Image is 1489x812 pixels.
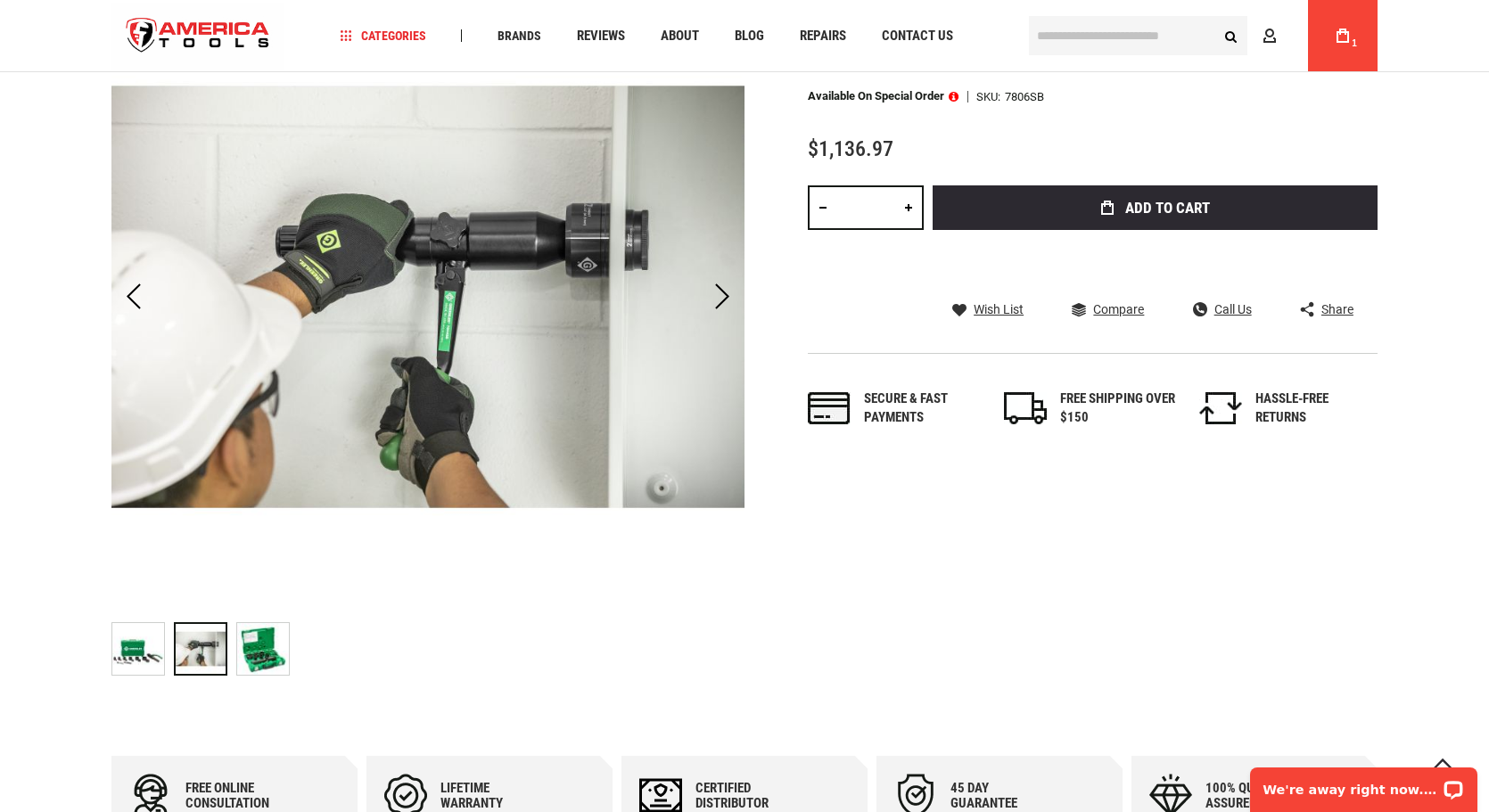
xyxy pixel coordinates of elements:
a: Blog [727,24,772,48]
a: Compare [1072,301,1144,317]
div: Free online consultation [185,781,292,811]
span: Wish List [974,303,1024,316]
div: HASSLE-FREE RETURNS [1255,390,1371,428]
div: Secure & fast payments [864,390,980,428]
div: 100% quality assured [1205,781,1312,811]
img: shipping [1004,392,1047,424]
div: 7806SB [1005,91,1044,103]
span: $1,136.97 [808,136,893,161]
span: Brands [498,29,541,42]
span: 1 [1352,38,1357,48]
a: Wish List [952,301,1024,317]
button: Add to Cart [933,185,1378,230]
a: store logo [111,3,284,70]
a: Brands [489,24,549,48]
span: Contact Us [882,29,953,43]
iframe: Secure express checkout frame [929,235,1381,287]
span: Blog [735,29,764,43]
div: 45 day Guarantee [950,781,1057,811]
img: returns [1199,392,1242,424]
div: GREENLEE 7806SB QUICK DRAW® 8-TON HYDRAULIC KNOCKOUT KIT WITH SLUGBUSTER® 1/2" TO 2" [236,613,290,685]
img: GREENLEE 7806SB QUICK DRAW® 8-TON HYDRAULIC KNOCKOUT KIT WITH SLUGBUSTER® 1/2" TO 2" [112,623,164,675]
span: Categories [341,29,426,42]
a: Call Us [1193,301,1252,317]
a: Repairs [792,24,854,48]
span: Share [1321,303,1353,316]
div: GREENLEE 7806SB QUICK DRAW® 8-TON HYDRAULIC KNOCKOUT KIT WITH SLUGBUSTER® 1/2" TO 2" [111,613,174,685]
img: GREENLEE 7806SB QUICK DRAW® 8-TON HYDRAULIC KNOCKOUT KIT WITH SLUGBUSTER® 1/2" TO 2" [237,623,289,675]
span: Call Us [1214,303,1252,316]
strong: SKU [976,91,1005,103]
iframe: LiveChat chat widget [1238,756,1489,812]
img: America Tools [111,3,284,70]
div: Lifetime warranty [440,781,547,811]
div: FREE SHIPPING OVER $150 [1060,390,1176,428]
span: Repairs [800,29,846,43]
button: Search [1213,19,1247,53]
div: GREENLEE 7806SB QUICK DRAW® 8-TON HYDRAULIC KNOCKOUT KIT WITH SLUGBUSTER® 1/2" TO 2" [174,613,236,685]
p: Available on Special Order [808,90,958,103]
a: About [653,24,707,48]
span: Compare [1093,303,1144,316]
img: payments [808,392,851,424]
a: Contact Us [874,24,961,48]
span: About [661,29,699,43]
span: Add to Cart [1125,201,1210,216]
span: Reviews [577,29,625,43]
a: Categories [333,24,434,48]
div: Certified Distributor [695,781,802,811]
a: Reviews [569,24,633,48]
